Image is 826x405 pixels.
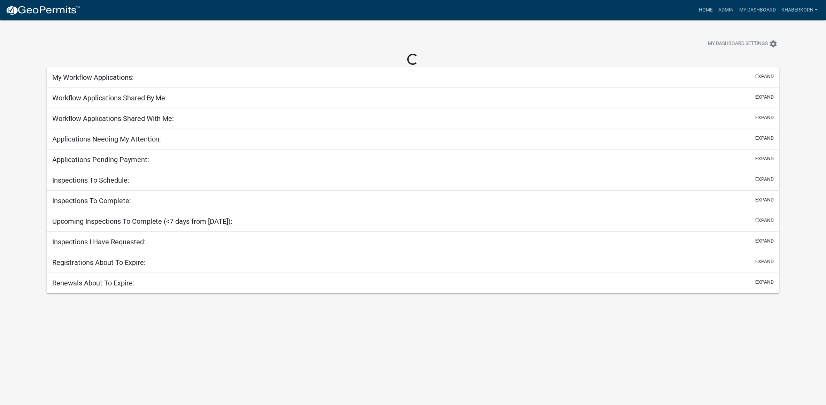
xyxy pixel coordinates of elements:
[696,3,716,17] a: Home
[52,197,131,205] h5: Inspections To Complete:
[755,114,774,121] button: expand
[769,40,778,48] i: settings
[779,3,820,17] a: khaberkorn
[755,258,774,265] button: expand
[702,37,783,51] button: My Dashboard Settingssettings
[52,258,146,267] h5: Registrations About To Expire:
[755,196,774,204] button: expand
[755,73,774,80] button: expand
[755,176,774,183] button: expand
[52,238,146,246] h5: Inspections I Have Requested:
[52,176,129,184] h5: Inspections To Schedule:
[52,155,149,164] h5: Applications Pending Payment:
[755,237,774,245] button: expand
[52,73,134,82] h5: My Workflow Applications:
[52,279,134,287] h5: Renewals About To Expire:
[755,93,774,101] button: expand
[52,94,167,102] h5: Workflow Applications Shared By Me:
[755,278,774,286] button: expand
[708,40,768,48] span: My Dashboard Settings
[755,135,774,142] button: expand
[755,155,774,162] button: expand
[755,217,774,224] button: expand
[52,135,161,143] h5: Applications Needing My Attention:
[736,3,779,17] a: My Dashboard
[52,217,233,226] h5: Upcoming Inspections To Complete (<7 days from [DATE]):
[52,114,174,123] h5: Workflow Applications Shared With Me:
[716,3,736,17] a: Admin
